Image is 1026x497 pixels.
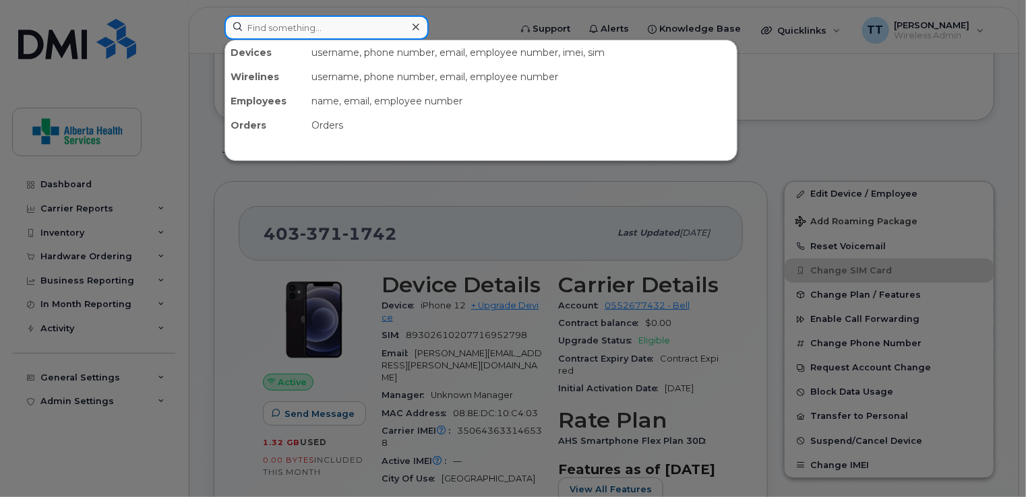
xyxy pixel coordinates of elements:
[306,113,737,137] div: Orders
[225,65,306,89] div: Wirelines
[225,89,306,113] div: Employees
[306,40,737,65] div: username, phone number, email, employee number, imei, sim
[225,113,306,137] div: Orders
[306,65,737,89] div: username, phone number, email, employee number
[225,40,306,65] div: Devices
[224,15,429,40] input: Find something...
[306,89,737,113] div: name, email, employee number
